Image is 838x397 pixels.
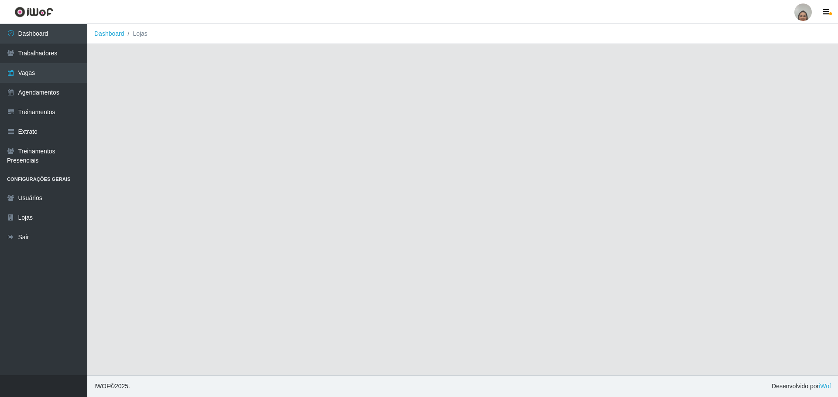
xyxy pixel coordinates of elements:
img: CoreUI Logo [14,7,53,17]
nav: breadcrumb [87,24,838,44]
li: Lojas [124,29,148,38]
span: IWOF [94,383,110,390]
a: iWof [819,383,831,390]
a: Dashboard [94,30,124,37]
span: Desenvolvido por [772,382,831,391]
span: © 2025 . [94,382,130,391]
